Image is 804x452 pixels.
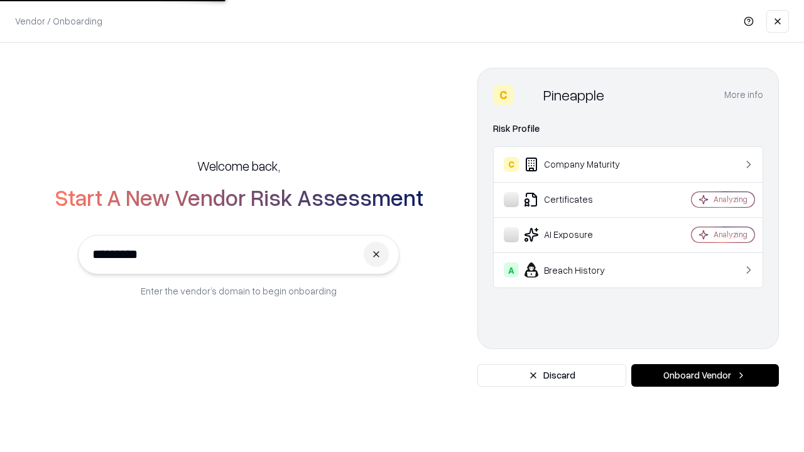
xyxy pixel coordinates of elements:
[518,85,538,105] img: Pineapple
[714,194,747,205] div: Analyzing
[504,262,654,277] div: Breach History
[504,192,654,207] div: Certificates
[477,364,626,387] button: Discard
[55,185,423,210] h2: Start A New Vendor Risk Assessment
[493,121,763,136] div: Risk Profile
[15,14,102,28] p: Vendor / Onboarding
[504,262,519,277] div: A
[714,229,747,240] div: Analyzing
[504,227,654,242] div: AI Exposure
[724,83,763,106] button: More info
[493,85,513,105] div: C
[504,157,519,172] div: C
[631,364,779,387] button: Onboard Vendor
[197,157,280,175] h5: Welcome back,
[504,157,654,172] div: Company Maturity
[543,85,604,105] div: Pineapple
[141,284,337,298] p: Enter the vendor’s domain to begin onboarding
